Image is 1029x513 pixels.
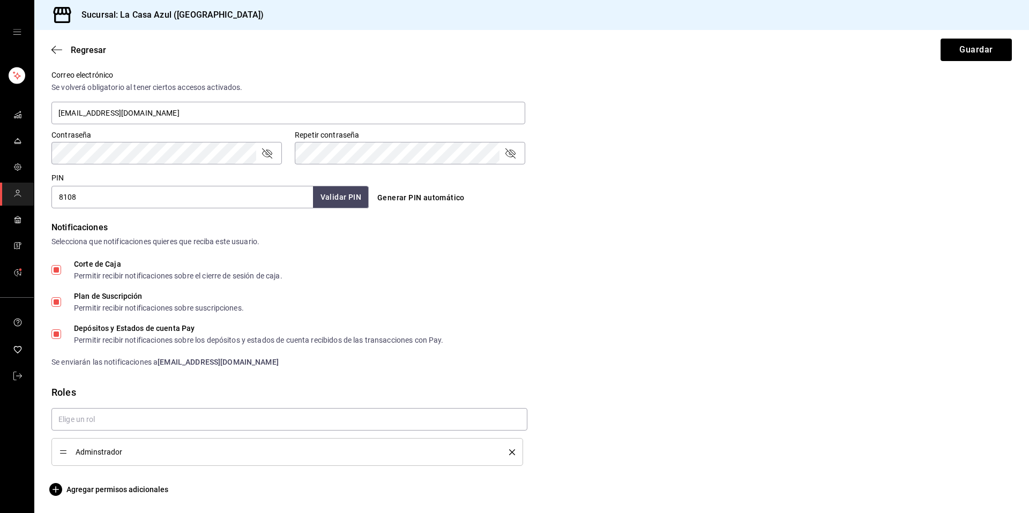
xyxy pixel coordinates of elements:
[504,147,517,160] button: passwordField
[74,304,244,312] div: Permitir recibir notificaciones sobre suscripciones.
[260,147,273,160] button: passwordField
[51,221,1012,234] div: Notificaciones
[74,336,444,344] div: Permitir recibir notificaciones sobre los depósitos y estados de cuenta recibidos de las transacc...
[51,357,1012,368] div: Se enviarán las notificaciones a
[51,236,1012,247] div: Selecciona que notificaciones quieres que reciba este usuario.
[941,39,1012,61] button: Guardar
[13,28,21,36] button: open drawer
[51,408,527,431] input: Elige un rol
[502,449,515,455] button: delete
[73,9,264,21] h3: Sucursal: La Casa Azul ([GEOGRAPHIC_DATA])
[71,45,106,55] span: Regresar
[74,272,282,280] div: Permitir recibir notificaciones sobre el cierre de sesión de caja.
[74,325,444,332] div: Depósitos y Estados de cuenta Pay
[51,385,1012,399] div: Roles
[373,188,469,208] button: Generar PIN automático
[51,483,168,496] button: Agregar permisos adicionales
[51,174,64,182] label: PIN
[313,186,369,208] button: Validar PIN
[76,448,493,456] span: Adminstrador
[74,260,282,268] div: Corte de Caja
[51,82,525,93] div: Se volverá obligatorio al tener ciertos accesos activados.
[74,292,244,300] div: Plan de Suscripción
[158,358,279,366] strong: [EMAIL_ADDRESS][DOMAIN_NAME]
[51,186,313,208] input: 3 a 6 dígitos
[51,131,282,139] label: Contraseña
[51,45,106,55] button: Regresar
[295,131,525,139] label: Repetir contraseña
[51,71,525,79] label: Correo electrónico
